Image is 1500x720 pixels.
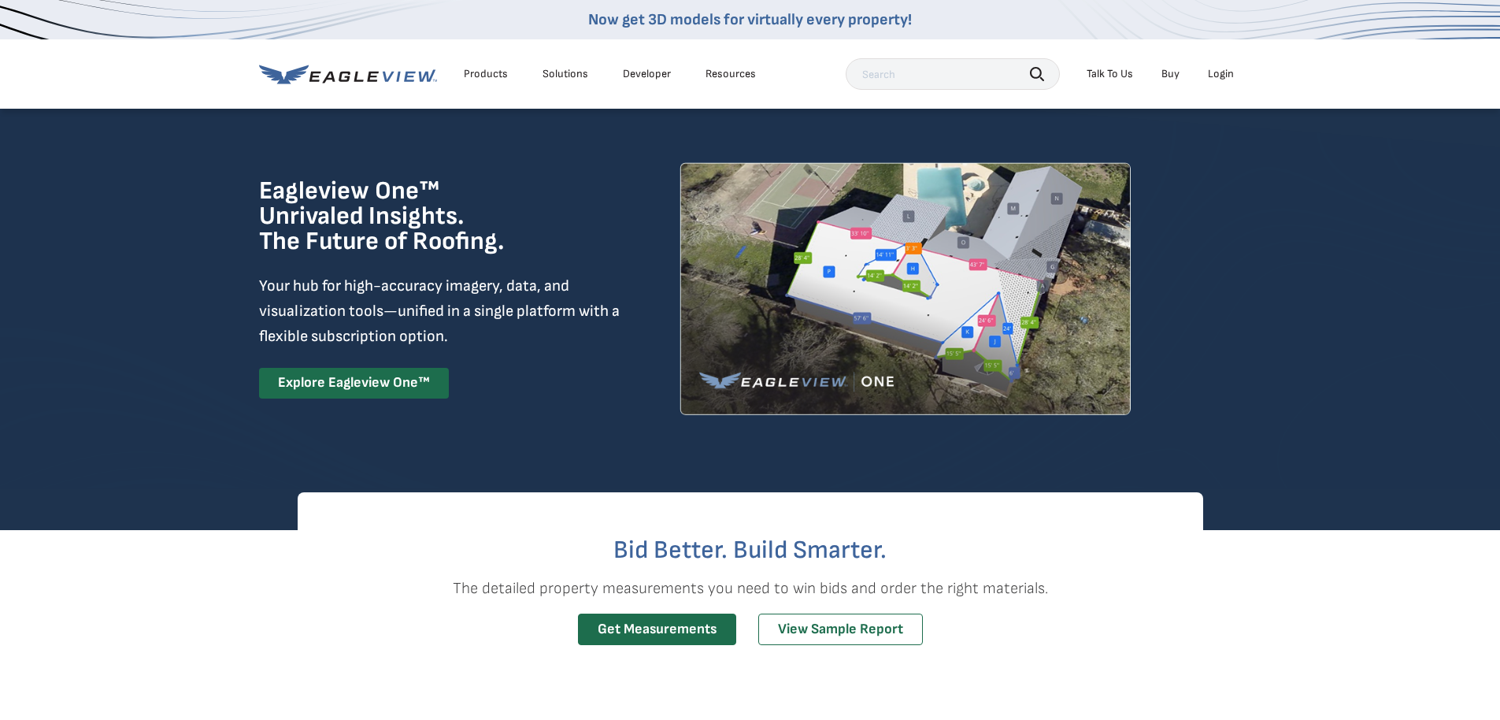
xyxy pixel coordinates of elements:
[464,67,508,81] div: Products
[1161,67,1180,81] a: Buy
[298,538,1203,563] h2: Bid Better. Build Smarter.
[1208,67,1234,81] div: Login
[1087,67,1133,81] div: Talk To Us
[758,614,923,646] a: View Sample Report
[259,273,623,349] p: Your hub for high-accuracy imagery, data, and visualization tools—unified in a single platform wi...
[588,10,912,29] a: Now get 3D models for virtually every property!
[706,67,756,81] div: Resources
[846,58,1060,90] input: Search
[623,67,671,81] a: Developer
[578,614,736,646] a: Get Measurements
[259,368,449,399] a: Explore Eagleview One™
[543,67,588,81] div: Solutions
[298,576,1203,601] p: The detailed property measurements you need to win bids and order the right materials.
[259,179,584,254] h1: Eagleview One™ Unrivaled Insights. The Future of Roofing.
